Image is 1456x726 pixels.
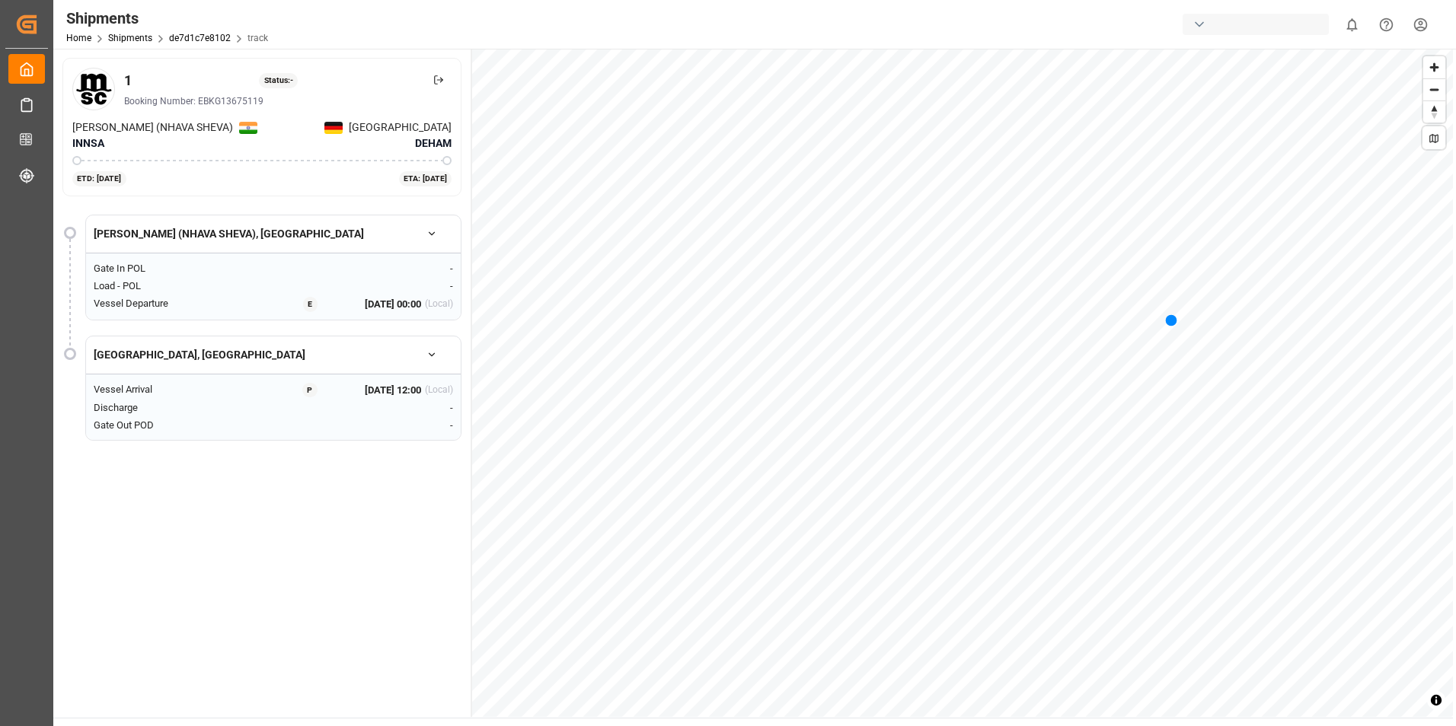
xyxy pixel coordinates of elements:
div: Load - POL [94,279,227,294]
div: (Local) [425,383,453,398]
a: Home [66,33,91,43]
div: Gate Out POD [94,418,227,433]
div: Shipments [66,7,268,30]
button: [PERSON_NAME] (NHAVA SHEVA), [GEOGRAPHIC_DATA] [86,221,461,247]
span: [PERSON_NAME] (NHAVA SHEVA) [72,119,233,135]
div: Vessel Departure [94,296,227,312]
button: Zoom in [1423,56,1445,78]
div: 1 [124,70,132,91]
img: Netherlands [239,122,257,134]
div: - [334,261,453,276]
div: P [302,383,318,398]
div: (Local) [425,297,453,312]
canvas: Map [472,49,1453,717]
div: Vessel Arrival [94,382,227,398]
button: [GEOGRAPHIC_DATA], [GEOGRAPHIC_DATA] [86,342,461,368]
div: - [334,418,453,433]
a: Shipments [108,33,152,43]
button: show 0 new notifications [1335,8,1369,42]
div: Gate In POL [94,261,227,276]
button: Reset bearing to north [1423,100,1445,123]
div: - [334,400,453,416]
div: E [303,297,318,312]
span: [DATE] 12:00 [365,383,421,398]
div: Discharge [94,400,227,416]
div: Map marker [1165,312,1177,327]
span: [GEOGRAPHIC_DATA] [349,119,452,135]
div: Status: - [259,73,298,88]
span: [DATE] 00:00 [365,297,421,312]
div: Booking Number: EBKG13675119 [124,94,452,108]
button: Zoom out [1423,78,1445,100]
button: P [286,382,334,398]
a: de7d1c7e8102 [169,33,231,43]
summary: Toggle attribution [1427,691,1445,709]
div: ETD: [DATE] [72,171,126,186]
div: - [334,279,453,294]
img: Carrier Logo [75,70,113,108]
img: Netherlands [324,122,343,134]
button: Help Center [1369,8,1403,42]
span: DEHAM [415,135,452,151]
span: INNSA [72,137,104,149]
div: ETA: [DATE] [399,171,452,186]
